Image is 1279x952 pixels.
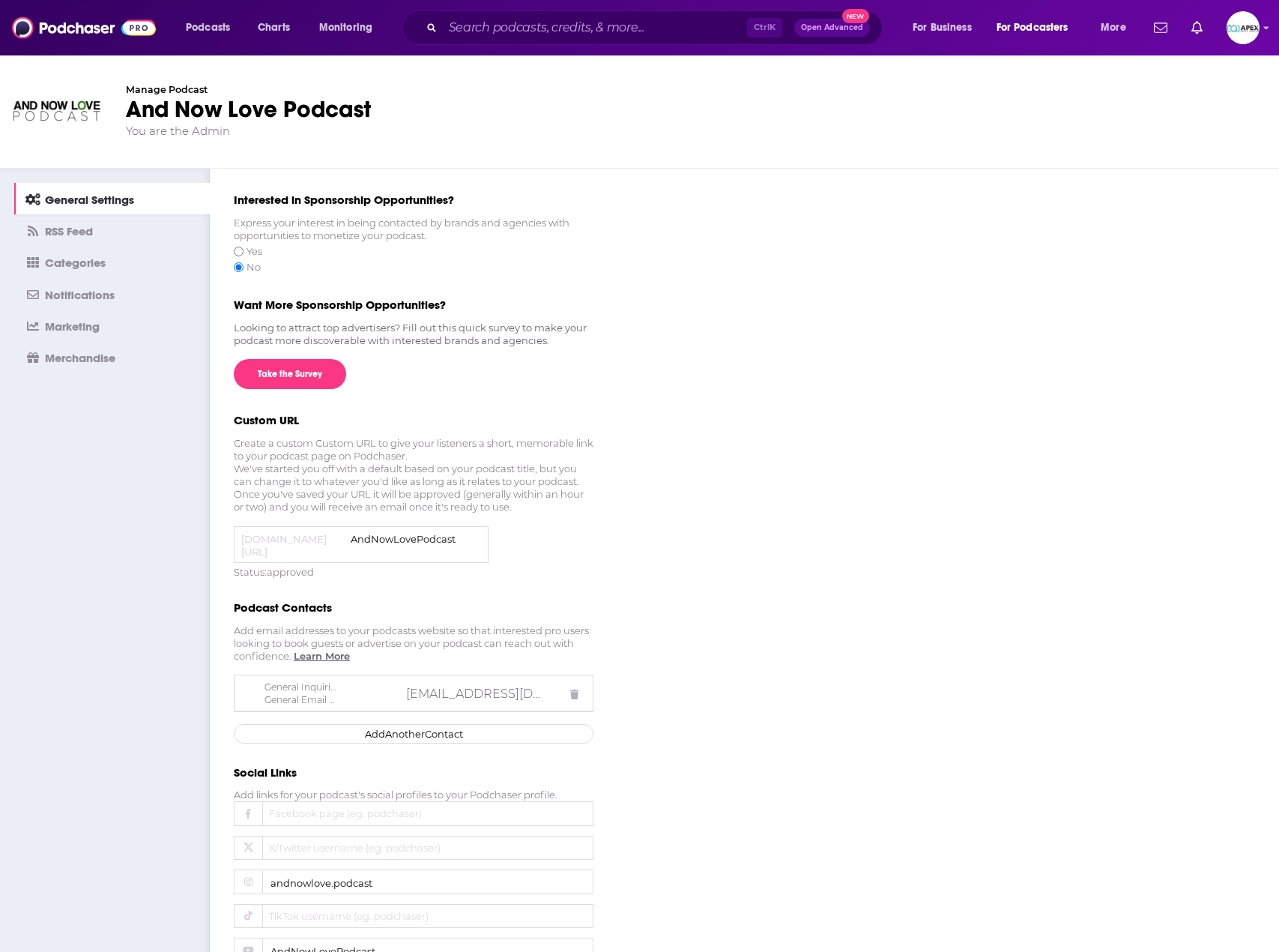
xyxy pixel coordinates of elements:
[248,16,299,40] a: Charts
[234,801,593,826] label: Facebook page (eg. podchaser)
[45,256,106,270] span: Categories
[126,84,1267,95] div: Manage Podcast
[309,16,392,40] button: open menu
[45,319,100,334] span: Marketing
[14,310,210,341] a: Marketing
[234,789,593,801] p: Add links for your podcast's social profiles to your Podchaser profile.
[234,488,593,526] p: Once you've saved your URL it will be approved (generally within an hour or two) and you will rec...
[45,288,115,302] span: Notifications
[1101,17,1126,38] span: More
[234,217,593,242] p: Express your interest in being contacted by brands and agencies with opportunities to monetize yo...
[264,694,339,705] span: General Email Contact
[234,566,489,579] div: Status: approved
[12,66,102,156] img: Podcast thumbnail
[344,527,488,549] input: [DOMAIN_NAME][URL]
[1227,11,1260,44] button: Show profile menu
[258,17,290,38] span: Charts
[14,278,210,310] a: Notifications
[234,724,593,744] button: AddAnotherContact
[234,193,593,207] div: Interested in Sponsorship Opportunities?
[126,95,371,124] a: And Now Love Podcast
[234,600,593,615] div: Podcast Contacts
[902,16,991,40] button: open menu
[45,193,134,207] span: General Settings
[294,650,350,662] a: Learn More
[234,245,593,258] label: Yes
[1148,15,1173,40] a: Show notifications dropdown
[234,870,593,894] input: Instagram username (eg. podchaser)
[262,807,487,820] span: Facebook page (eg. podchaser)
[801,24,863,31] span: Open Advanced
[234,245,244,258] input: Yes
[234,437,593,463] p: Create a custom Custom URL to give your listeners a short, memorable link to your podcast page on...
[14,247,210,278] a: Categories
[234,322,593,347] p: Looking to attract top advertisers? Fill out this quick survey to make your podcast more discover...
[443,16,747,40] input: Search podcasts, credits, & more...
[262,842,487,855] span: X/Twitter username (eg. podchaser)
[406,687,545,701] span: andnowlovepodcast@gmail.com
[794,19,870,37] button: Open AdvancedNew
[319,17,372,38] span: Monitoring
[1185,15,1209,40] a: Show notifications dropdown
[12,13,156,42] img: Podchaser - Follow, Share and Rate Podcasts
[997,17,1068,38] span: For Podcasters
[234,463,593,488] p: We've started you off with a default based on your podcast title, but you can change it to whatev...
[45,351,115,365] span: Merchandise
[126,124,1267,138] div: You are the Admin
[234,836,593,861] input: X/Twitter username (eg. podchaser) X/Twitter username (eg. podchaser)
[45,224,93,238] span: RSS Feed
[264,681,339,693] span: General Inquiries
[234,261,593,274] label: No
[234,624,593,663] p: Add email addresses to your podcasts website so that interested pro users looking to book guests ...
[234,801,593,826] input: Facebook page (eg. podchaser) Facebook page (eg. podchaser)
[235,527,344,562] span: [DOMAIN_NAME][URL]
[416,10,897,45] div: Search podcasts, credits, & more...
[14,214,210,246] a: RSS Feed
[234,904,593,929] label: TikTok username (eg. podchaser)
[234,298,593,312] div: Want More Sponsorship Opportunities?
[175,16,250,40] button: open menu
[1227,11,1260,44] img: User Profile
[14,183,210,214] a: General Settings
[1227,11,1260,44] span: Logged in as Apex
[234,904,593,929] input: TikTok username (eg. podchaser) TikTok username (eg. podchaser)
[14,341,210,373] a: Merchandise
[234,413,593,427] div: Custom URL
[747,18,782,37] span: Ctrl K
[234,359,346,389] a: Take the Survey
[234,765,593,780] div: Social Links
[1090,16,1145,40] button: open menu
[987,16,1090,40] button: open menu
[262,910,487,923] span: TikTok username (eg. podchaser)
[234,836,593,861] label: X/Twitter username (eg. podchaser)
[186,17,230,38] span: Podcasts
[913,17,972,38] span: For Business
[234,261,244,274] input: No
[842,9,869,23] span: New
